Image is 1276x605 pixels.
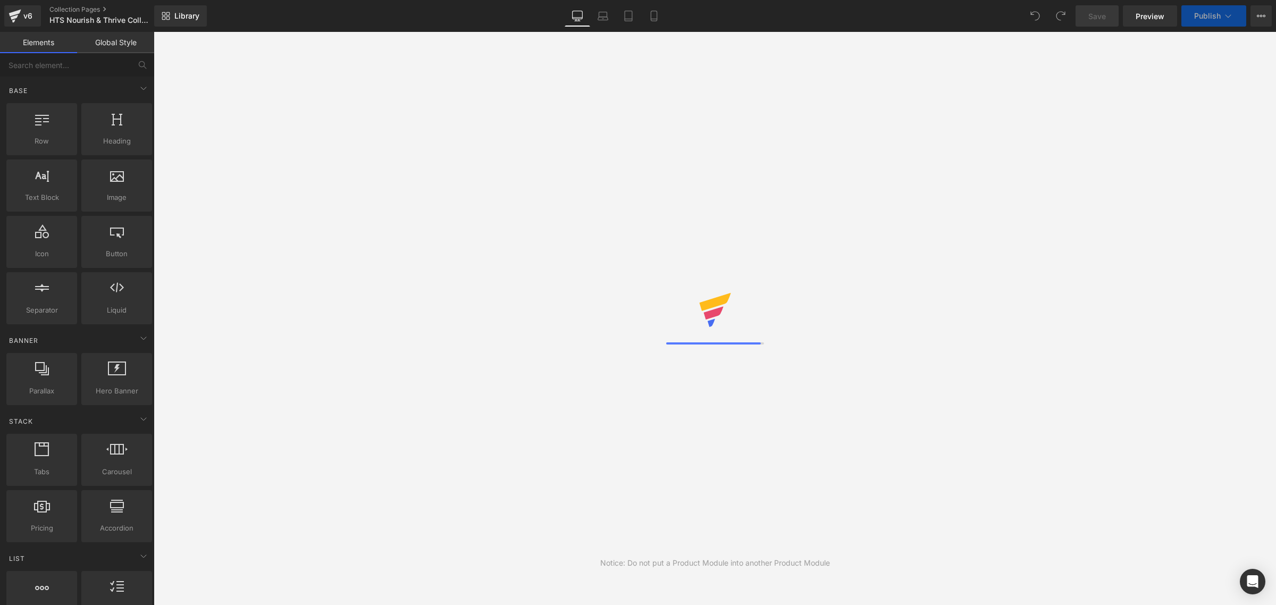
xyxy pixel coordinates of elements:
[4,5,41,27] a: v6
[85,523,149,534] span: Accordion
[616,5,641,27] a: Tablet
[85,385,149,397] span: Hero Banner
[77,32,154,53] a: Global Style
[85,466,149,477] span: Carousel
[85,192,149,203] span: Image
[10,136,74,147] span: Row
[21,9,35,23] div: v6
[1123,5,1177,27] a: Preview
[10,192,74,203] span: Text Block
[85,136,149,147] span: Heading
[565,5,590,27] a: Desktop
[49,16,152,24] span: HTS Nourish & Thrive Collection
[174,11,199,21] span: Library
[85,305,149,316] span: Liquid
[10,466,74,477] span: Tabs
[1240,569,1265,594] div: Open Intercom Messenger
[8,416,34,426] span: Stack
[641,5,667,27] a: Mobile
[154,5,207,27] a: New Library
[600,557,830,569] div: Notice: Do not put a Product Module into another Product Module
[1250,5,1272,27] button: More
[10,385,74,397] span: Parallax
[1088,11,1106,22] span: Save
[8,553,26,564] span: List
[1194,12,1221,20] span: Publish
[10,523,74,534] span: Pricing
[10,248,74,259] span: Icon
[49,5,172,14] a: Collection Pages
[1136,11,1164,22] span: Preview
[1025,5,1046,27] button: Undo
[1181,5,1246,27] button: Publish
[8,335,39,346] span: Banner
[85,248,149,259] span: Button
[8,86,29,96] span: Base
[10,305,74,316] span: Separator
[590,5,616,27] a: Laptop
[1050,5,1071,27] button: Redo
